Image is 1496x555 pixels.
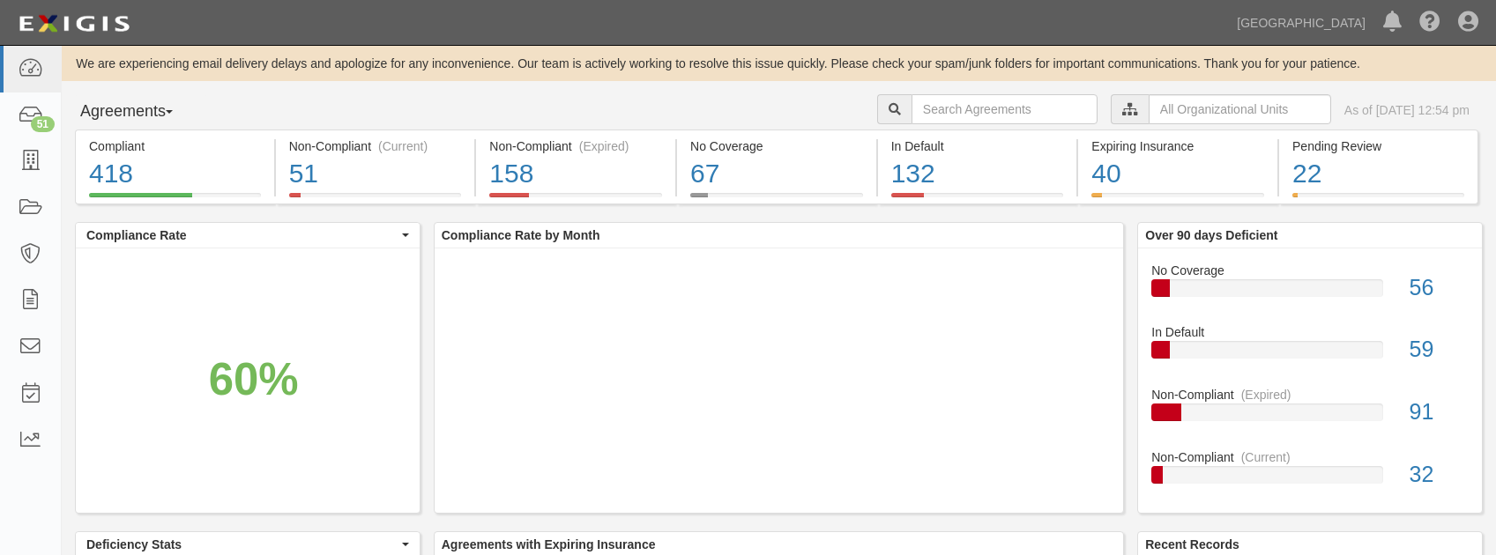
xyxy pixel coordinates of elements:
div: (Current) [378,137,428,155]
div: 22 [1292,155,1464,193]
div: In Default [1138,323,1482,341]
div: Pending Review [1292,137,1464,155]
i: Help Center - Complianz [1419,12,1440,33]
div: Non-Compliant [1138,386,1482,403]
div: Expiring Insurance [1091,137,1264,155]
b: Recent Records [1145,537,1239,551]
div: 418 [89,155,261,193]
div: Non-Compliant (Current) [289,137,462,155]
div: Non-Compliant (Expired) [489,137,662,155]
div: (Expired) [579,137,629,155]
div: Compliant [89,137,261,155]
div: 59 [1396,334,1482,366]
span: Compliance Rate [86,226,398,244]
a: No Coverage67 [677,193,876,207]
input: All Organizational Units [1149,94,1331,124]
b: Agreements with Expiring Insurance [442,537,656,551]
a: Pending Review22 [1279,193,1478,207]
div: As of [DATE] 12:54 pm [1344,101,1470,119]
a: Non-Compliant(Expired)158 [476,193,675,207]
div: No Coverage [1138,262,1482,279]
button: Compliance Rate [76,223,420,248]
b: Compliance Rate by Month [442,228,600,242]
div: 67 [690,155,863,193]
a: Non-Compliant(Expired)91 [1151,386,1469,448]
a: No Coverage56 [1151,262,1469,324]
div: 32 [1396,459,1482,491]
span: Deficiency Stats [86,536,398,553]
div: 60% [209,347,299,411]
button: Agreements [75,94,207,129]
div: 132 [891,155,1064,193]
div: Non-Compliant [1138,448,1482,466]
a: In Default59 [1151,323,1469,386]
div: (Current) [1241,448,1291,466]
a: Compliant418 [75,193,274,207]
a: Non-Compliant(Current)51 [276,193,475,207]
a: [GEOGRAPHIC_DATA] [1228,5,1374,41]
div: We are experiencing email delivery delays and apologize for any inconvenience. Our team is active... [62,55,1496,72]
a: In Default132 [878,193,1077,207]
div: 91 [1396,396,1482,428]
div: In Default [891,137,1064,155]
input: Search Agreements [912,94,1098,124]
div: 158 [489,155,662,193]
div: (Expired) [1241,386,1291,403]
a: Expiring Insurance40 [1078,193,1277,207]
b: Over 90 days Deficient [1145,228,1277,242]
div: 40 [1091,155,1264,193]
div: No Coverage [690,137,863,155]
div: 51 [31,116,55,132]
div: 51 [289,155,462,193]
a: Non-Compliant(Current)32 [1151,448,1469,498]
div: 56 [1396,272,1482,304]
img: logo-5460c22ac91f19d4615b14bd174203de0afe785f0fc80cf4dbbc73dc1793850b.png [13,8,135,40]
